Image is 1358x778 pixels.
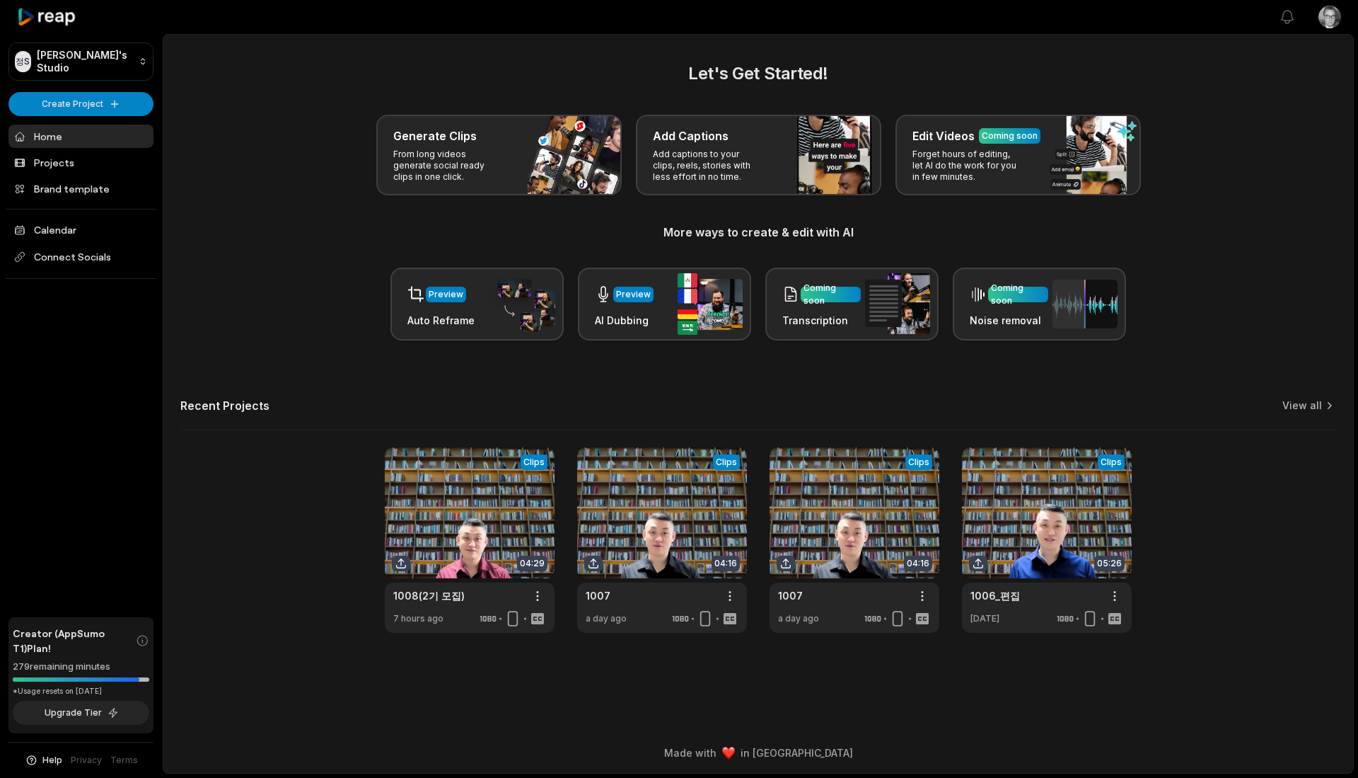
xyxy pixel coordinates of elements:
img: noise_removal.png [1052,280,1118,328]
a: Projects [8,151,153,174]
img: auto_reframe.png [490,277,555,332]
a: 1007 [586,588,610,603]
span: Help [42,754,62,767]
h3: Generate Clips [393,127,477,144]
span: Creator (AppSumo T1) Plan! [13,626,136,656]
button: Upgrade Tier [13,701,149,725]
h2: Recent Projects [180,399,269,413]
h3: AI Dubbing [595,313,654,328]
a: 1007 [778,588,803,603]
div: Made with in [GEOGRAPHIC_DATA] [176,745,1340,760]
img: ai_dubbing.png [678,273,743,335]
a: View all [1282,399,1322,413]
a: Privacy [71,754,102,767]
div: Coming soon [982,130,1038,142]
div: Coming soon [991,282,1045,307]
h3: Transcription [782,313,861,328]
div: 정S [15,51,31,72]
h3: More ways to create & edit with AI [180,224,1336,241]
a: Terms [110,754,138,767]
p: Forget hours of editing, let AI do the work for you in few minutes. [912,149,1022,183]
a: Brand template [8,177,153,200]
button: Help [25,754,62,767]
span: Connect Socials [8,244,153,270]
div: Coming soon [803,282,858,307]
h3: Edit Videos [912,127,975,144]
img: heart emoji [722,747,735,760]
p: [PERSON_NAME]'s Studio [37,49,133,74]
button: Create Project [8,92,153,116]
h3: Add Captions [653,127,729,144]
p: From long videos generate social ready clips in one click. [393,149,503,183]
a: Calendar [8,218,153,241]
a: Home [8,125,153,148]
h2: Let's Get Started! [180,61,1336,86]
div: 279 remaining minutes [13,660,149,674]
a: 1006_편집 [970,588,1020,603]
div: Preview [616,288,651,301]
div: *Usage resets on [DATE] [13,686,149,697]
p: Add captions to your clips, reels, stories with less effort in no time. [653,149,762,183]
h3: Auto Reframe [407,313,475,328]
img: transcription.png [865,273,930,334]
a: 1008(2기 모집) [393,588,465,603]
div: Preview [429,288,463,301]
h3: Noise removal [970,313,1048,328]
